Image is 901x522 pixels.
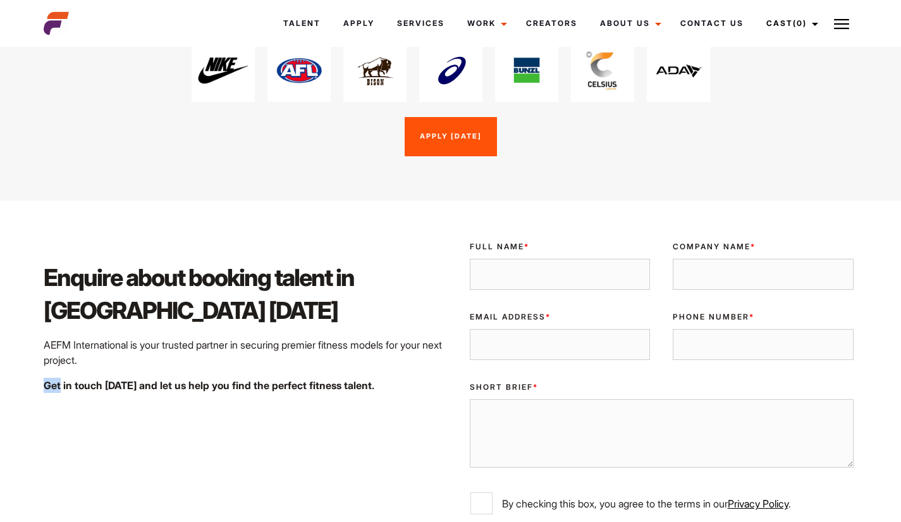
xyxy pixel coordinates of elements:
strong: Get in touch [DATE] and let us help you find the perfect fitness talent. [44,379,374,392]
a: About Us [589,6,669,40]
a: Privacy Policy [728,497,788,510]
a: Services [386,6,456,40]
a: Work [456,6,515,40]
label: Email Address [470,311,651,323]
img: id4vZ3Dyxl [577,45,628,96]
img: download 1 [274,45,324,96]
span: (0) [793,18,807,28]
a: Apply [332,6,386,40]
img: Nike Logo [198,45,248,96]
img: images 2 [350,45,400,96]
a: Cast(0) [755,6,826,40]
img: images 1 [426,45,476,96]
a: Apply [DATE] [405,117,497,156]
label: By checking this box, you agree to the terms in our . [470,492,854,514]
img: ada@3x [653,45,704,96]
label: Company Name [673,241,854,252]
p: AEFM International is your trusted partner in securing premier fitness models for your next project. [44,337,443,368]
label: Short Brief [470,382,854,393]
img: images 3 [501,45,552,96]
img: Burger icon [834,16,849,32]
input: By checking this box, you agree to the terms in ourPrivacy Policy. [470,492,493,514]
h2: Enquire about booking talent in [GEOGRAPHIC_DATA] [DATE] [44,261,443,327]
img: cropped-aefm-brand-fav-22-square.png [44,11,69,36]
label: Full Name [470,241,651,252]
label: Phone Number [673,311,854,323]
a: Talent [272,6,332,40]
a: Contact Us [669,6,755,40]
a: Creators [515,6,589,40]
